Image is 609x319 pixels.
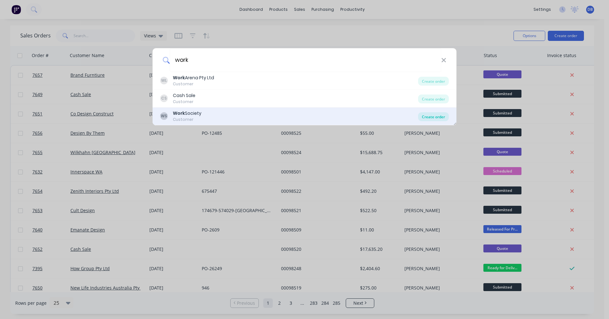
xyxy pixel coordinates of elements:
[173,92,195,99] div: Cash Sale
[160,77,168,84] div: WL
[418,112,449,121] div: Create order
[173,75,185,81] b: Work
[160,94,168,102] div: CS
[173,110,185,116] b: Work
[173,117,201,122] div: Customer
[173,99,195,105] div: Customer
[418,77,449,86] div: Create order
[418,94,449,103] div: Create order
[173,75,214,81] div: Arena Pty Ltd
[173,110,201,117] div: Society
[170,48,441,72] input: Enter a customer name to create a new order...
[160,112,168,120] div: WS
[173,81,214,87] div: Customer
